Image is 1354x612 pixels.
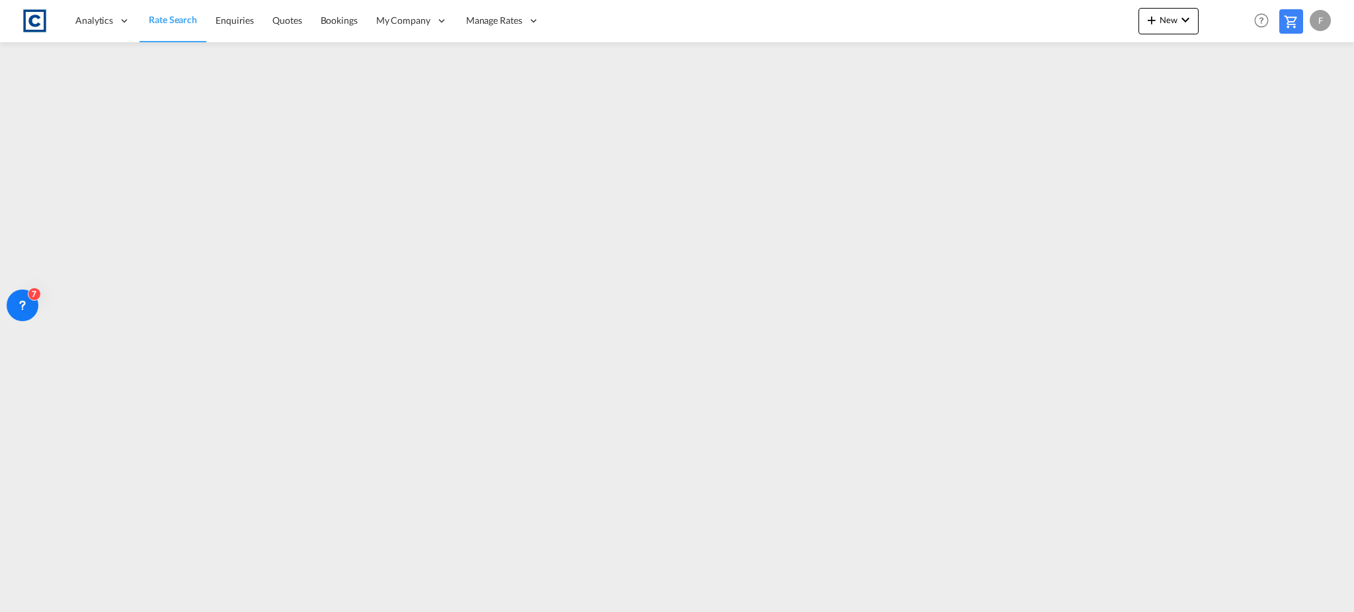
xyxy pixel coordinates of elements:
span: Help [1250,9,1273,32]
img: 1fdb9190129311efbfaf67cbb4249bed.jpeg [20,6,50,36]
md-icon: icon-plus 400-fg [1144,12,1160,28]
md-icon: icon-chevron-down [1177,12,1193,28]
button: icon-plus 400-fgNewicon-chevron-down [1138,8,1199,34]
span: Analytics [75,14,113,27]
span: Enquiries [216,15,254,26]
span: Quotes [272,15,301,26]
span: Bookings [321,15,358,26]
span: Manage Rates [466,14,522,27]
div: F [1310,10,1331,31]
span: My Company [376,14,430,27]
span: Rate Search [149,14,197,25]
span: New [1144,15,1193,25]
div: Help [1250,9,1279,33]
